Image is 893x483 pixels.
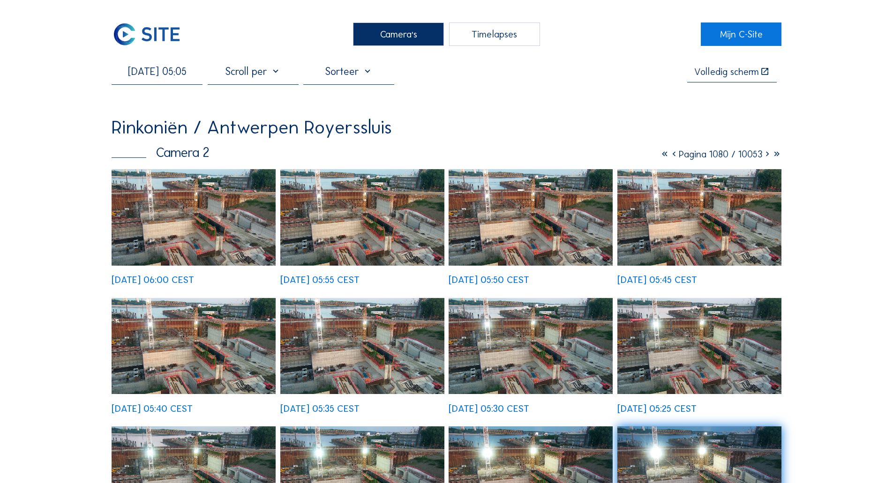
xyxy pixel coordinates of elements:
[617,169,781,265] img: image_51382315
[679,149,763,160] span: Pagina 1080 / 10053
[112,22,182,46] img: C-SITE Logo
[112,404,193,413] div: [DATE] 05:40 CEST
[112,65,203,78] input: Zoek op datum 󰅀
[449,169,613,265] img: image_51382329
[701,22,781,46] a: Mijn C-Site
[449,275,529,284] div: [DATE] 05:50 CEST
[112,118,392,137] div: Rinkoniën / Antwerpen Royerssluis
[280,169,444,265] img: image_51382348
[280,275,360,284] div: [DATE] 05:55 CEST
[449,22,540,46] div: Timelapses
[280,404,360,413] div: [DATE] 05:35 CEST
[112,275,194,284] div: [DATE] 06:00 CEST
[449,298,613,394] img: image_51382254
[112,146,210,159] div: Camera 2
[280,298,444,394] img: image_51382274
[449,404,529,413] div: [DATE] 05:30 CEST
[112,169,276,265] img: image_51382406
[617,404,697,413] div: [DATE] 05:25 CEST
[353,22,444,46] div: Camera's
[694,67,759,76] div: Volledig scherm
[112,298,276,394] img: image_51382294
[617,275,697,284] div: [DATE] 05:45 CEST
[112,22,192,46] a: C-SITE Logo
[617,298,781,394] img: image_51382238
